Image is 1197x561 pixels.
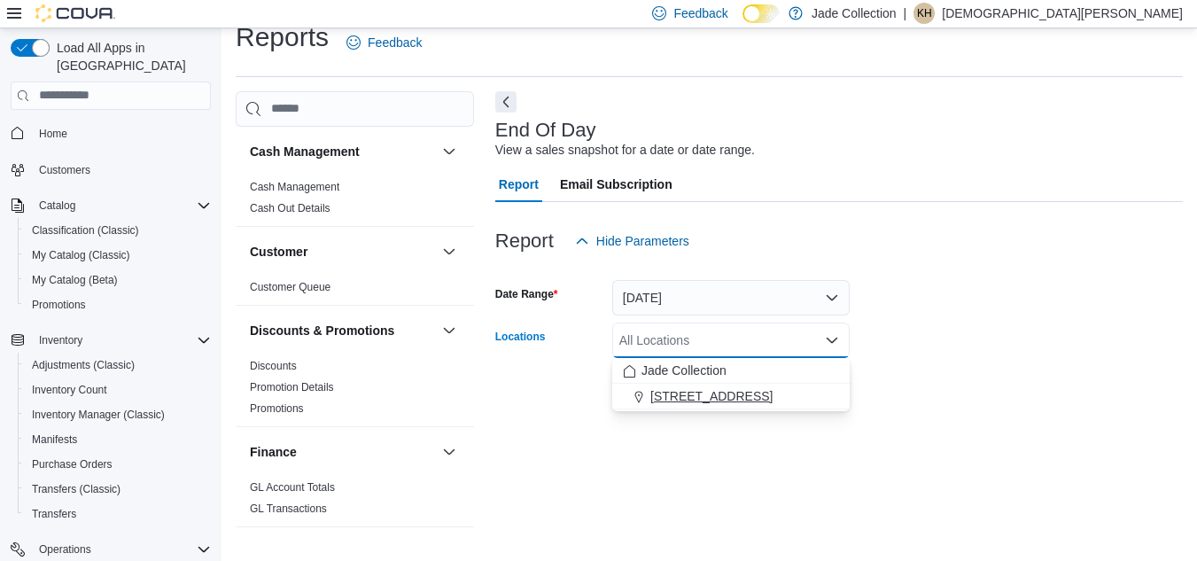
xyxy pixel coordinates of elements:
[35,4,115,22] img: Cova
[250,503,327,515] a: GL Transactions
[250,443,435,461] button: Finance
[495,287,558,301] label: Date Range
[32,223,139,238] span: Classification (Classic)
[25,429,211,450] span: Manifests
[25,454,120,475] a: Purchase Orders
[250,243,435,261] button: Customer
[641,362,727,379] span: Jade Collection
[368,34,422,51] span: Feedback
[439,241,460,262] button: Customer
[25,404,211,425] span: Inventory Manager (Classic)
[499,167,539,202] span: Report
[339,25,429,60] a: Feedback
[250,443,297,461] h3: Finance
[18,353,218,378] button: Adjustments (Classic)
[236,277,474,305] div: Customer
[39,127,67,141] span: Home
[32,383,107,397] span: Inventory Count
[495,91,517,113] button: Next
[250,280,330,294] span: Customer Queue
[250,543,435,561] button: Inventory
[25,404,172,425] a: Inventory Manager (Classic)
[18,427,218,452] button: Manifests
[250,381,334,393] a: Promotion Details
[742,23,743,24] span: Dark Mode
[236,477,474,526] div: Finance
[4,157,218,183] button: Customers
[32,408,165,422] span: Inventory Manager (Classic)
[25,379,114,401] a: Inventory Count
[32,457,113,471] span: Purchase Orders
[25,269,125,291] a: My Catalog (Beta)
[25,454,211,475] span: Purchase Orders
[236,355,474,426] div: Discounts & Promotions
[250,543,306,561] h3: Inventory
[568,223,696,259] button: Hide Parameters
[25,294,93,316] a: Promotions
[32,330,211,351] span: Inventory
[236,19,329,55] h1: Reports
[250,281,330,293] a: Customer Queue
[250,322,435,339] button: Discounts & Promotions
[18,218,218,243] button: Classification (Classic)
[25,503,211,525] span: Transfers
[25,269,211,291] span: My Catalog (Beta)
[250,243,307,261] h3: Customer
[250,143,360,160] h3: Cash Management
[39,333,82,347] span: Inventory
[495,141,755,160] div: View a sales snapshot for a date or date range.
[495,330,546,344] label: Locations
[25,355,142,376] a: Adjustments (Classic)
[32,159,211,181] span: Customers
[32,248,130,262] span: My Catalog (Classic)
[32,539,98,560] button: Operations
[39,542,91,557] span: Operations
[250,180,339,194] span: Cash Management
[673,4,727,22] span: Feedback
[596,232,689,250] span: Hide Parameters
[32,298,86,312] span: Promotions
[236,176,474,226] div: Cash Management
[32,507,76,521] span: Transfers
[39,163,90,177] span: Customers
[439,441,460,463] button: Finance
[18,502,218,526] button: Transfers
[32,330,89,351] button: Inventory
[250,480,335,495] span: GL Account Totals
[742,4,780,23] input: Dark Mode
[495,230,554,252] h3: Report
[4,121,218,146] button: Home
[32,273,118,287] span: My Catalog (Beta)
[250,380,334,394] span: Promotion Details
[650,387,773,405] span: [STREET_ADDRESS]
[25,379,211,401] span: Inventory Count
[812,3,897,24] p: Jade Collection
[32,482,120,496] span: Transfers (Classic)
[612,384,850,409] button: [STREET_ADDRESS]
[825,333,839,347] button: Close list of options
[50,39,211,74] span: Load All Apps in [GEOGRAPHIC_DATA]
[18,268,218,292] button: My Catalog (Beta)
[25,294,211,316] span: Promotions
[25,479,128,500] a: Transfers (Classic)
[39,199,75,213] span: Catalog
[32,160,97,181] a: Customers
[942,3,1183,24] p: [DEMOGRAPHIC_DATA][PERSON_NAME]
[32,432,77,447] span: Manifests
[250,402,304,415] a: Promotions
[913,3,935,24] div: Kristen Hardesty
[4,193,218,218] button: Catalog
[250,401,304,416] span: Promotions
[250,481,335,494] a: GL Account Totals
[250,181,339,193] a: Cash Management
[250,502,327,516] span: GL Transactions
[250,143,435,160] button: Cash Management
[25,479,211,500] span: Transfers (Classic)
[250,360,297,372] a: Discounts
[612,358,850,409] div: Choose from the following options
[250,322,394,339] h3: Discounts & Promotions
[18,292,218,317] button: Promotions
[18,243,218,268] button: My Catalog (Classic)
[25,245,137,266] a: My Catalog (Classic)
[32,123,74,144] a: Home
